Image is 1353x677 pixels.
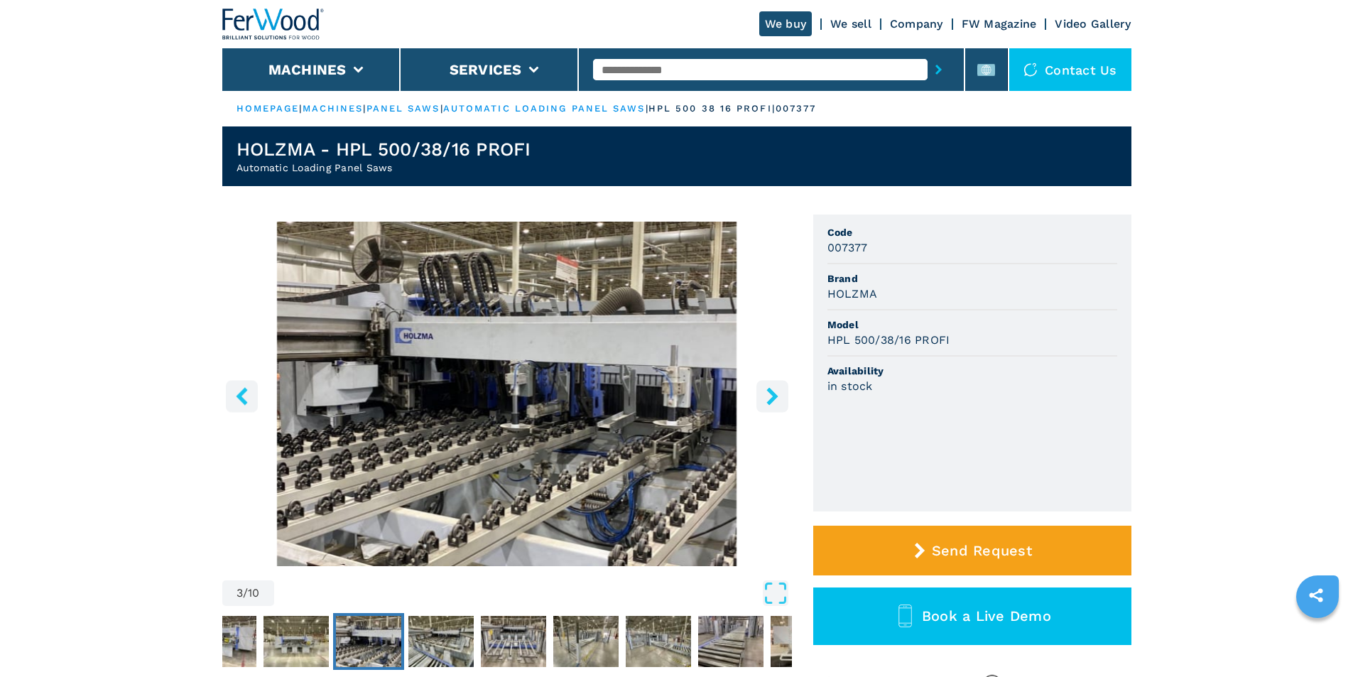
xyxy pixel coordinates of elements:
[237,587,243,599] span: 3
[481,616,546,667] img: 1bcf5b069f7641ca4621a2eacdc7ecbb
[768,613,839,670] button: Go to Slide 9
[827,225,1117,239] span: Code
[366,103,440,114] a: panel saws
[827,271,1117,286] span: Brand
[756,380,788,412] button: right-button
[222,9,325,40] img: Ferwood
[299,103,302,114] span: |
[759,11,813,36] a: We buy
[333,613,404,670] button: Go to Slide 3
[648,102,776,115] p: hpl 500 38 16 profi |
[363,103,366,114] span: |
[248,587,260,599] span: 10
[928,53,950,86] button: submit-button
[771,616,836,667] img: 0ed821ff981e535ae33aeaa5a7b20883
[261,613,332,670] button: Go to Slide 2
[623,613,694,670] button: Go to Slide 7
[962,17,1037,31] a: FW Magazine
[553,616,619,667] img: 527939c0f93ca96fe62f277cc93e1c20
[1009,48,1131,91] div: Contact us
[827,364,1117,378] span: Availability
[646,103,648,114] span: |
[932,542,1032,559] span: Send Request
[188,613,259,670] button: Go to Slide 1
[191,616,256,667] img: 2835a32409ec3b8a1f211d1fb096e031
[827,332,950,348] h3: HPL 500/38/16 PROFI
[440,103,443,114] span: |
[268,61,347,78] button: Machines
[813,526,1131,575] button: Send Request
[827,318,1117,332] span: Model
[922,607,1051,624] span: Book a Live Demo
[1055,17,1131,31] a: Video Gallery
[237,161,531,175] h2: Automatic Loading Panel Saws
[336,616,401,667] img: 277f3dcc1d93a2a1cec6ba3a558442c2
[695,613,766,670] button: Go to Slide 8
[303,103,364,114] a: machines
[1293,613,1342,666] iframe: Chat
[890,17,943,31] a: Company
[263,616,329,667] img: ef548dbd5592e83a7133bb28d2b5e7e7
[478,613,549,670] button: Go to Slide 5
[776,102,817,115] p: 007377
[827,286,878,302] h3: HOLZMA
[450,61,522,78] button: Services
[406,613,477,670] button: Go to Slide 4
[237,138,531,161] h1: HOLZMA - HPL 500/38/16 PROFI
[698,616,764,667] img: 3276c0f0fc92092730fc326c061c51ee
[1298,578,1334,613] a: sharethis
[443,103,646,114] a: automatic loading panel saws
[278,580,788,606] button: Open Fullscreen
[1023,63,1038,77] img: Contact us
[408,616,474,667] img: 7bcffc5ee98fc2b8af39284520d9491c
[830,17,871,31] a: We sell
[243,587,248,599] span: /
[813,587,1131,645] button: Book a Live Demo
[827,378,873,394] h3: in stock
[222,222,792,566] img: Automatic Loading Panel Saws HOLZMA HPL 500/38/16 PROFI
[626,616,691,667] img: 42c4b34356a3a3788df0d93022daaa37
[226,380,258,412] button: left-button
[188,613,758,670] nav: Thumbnail Navigation
[237,103,300,114] a: HOMEPAGE
[550,613,621,670] button: Go to Slide 6
[222,222,792,566] div: Go to Slide 3
[827,239,868,256] h3: 007377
